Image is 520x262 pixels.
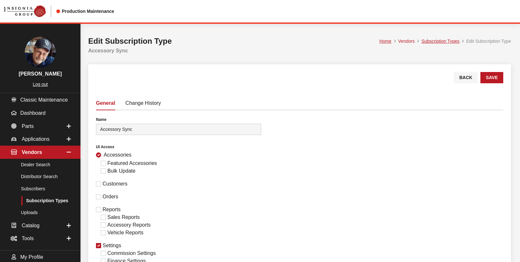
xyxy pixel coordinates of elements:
[25,37,56,68] img: Ray Goodwin
[22,236,33,241] span: Tools
[480,72,503,83] button: Save
[56,8,114,15] div: Production Maintenance
[20,97,68,103] span: Classic Maintenance
[4,5,56,17] a: Insignia Group logo
[33,82,48,87] a: Log out
[88,47,511,55] h2: Accessory Sync
[96,144,114,150] label: UI Access
[22,136,49,142] span: Applications
[107,229,143,237] label: Vehicle Reports
[96,96,115,110] a: General
[96,117,107,122] label: Name
[459,38,511,45] li: Edit Subscription Type
[102,180,127,188] label: Customers
[22,222,39,228] span: Catalog
[102,206,120,213] label: Reports
[392,38,415,45] li: Vendors
[126,96,161,110] a: Change History
[107,159,157,167] label: Featured Accessories
[102,242,121,249] label: Settings
[107,249,156,257] label: Commission Settings
[88,35,379,47] h1: Edit Subscription Type
[379,39,391,44] a: Home
[421,39,459,44] a: Subscription Types
[4,5,46,17] img: Catalog Maintenance
[104,151,131,159] label: Accessories
[20,254,43,260] span: My Profile
[102,193,118,201] label: Orders
[22,149,42,155] span: Vendors
[107,221,150,229] label: Accessory Reports
[22,123,33,129] span: Parts
[107,167,135,175] label: Bulk Update
[454,72,477,83] a: Back
[6,70,74,78] h3: [PERSON_NAME]
[107,213,140,221] label: Sales Reports
[20,110,45,116] span: Dashboard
